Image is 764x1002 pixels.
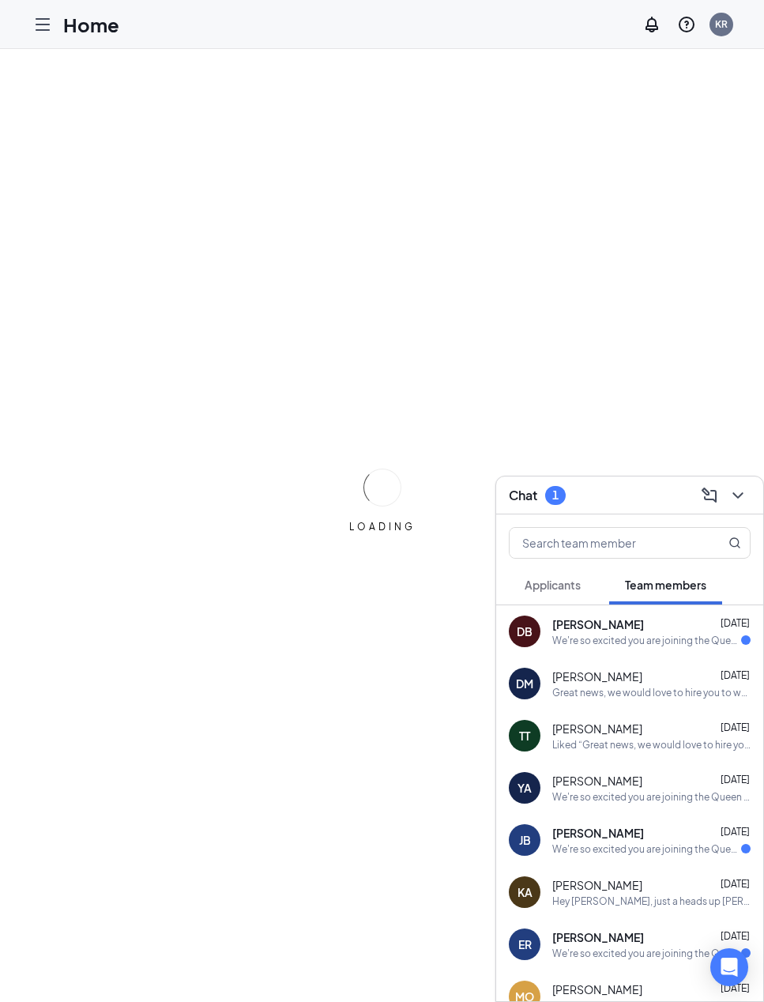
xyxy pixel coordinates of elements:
[519,832,531,848] div: JB
[552,981,642,997] span: [PERSON_NAME]
[552,895,751,908] div: Hey [PERSON_NAME], just a heads up [PERSON_NAME] will be out for the next couple of days, so she ...
[509,487,537,504] h3: Chat
[525,578,581,592] span: Applicants
[721,721,750,733] span: [DATE]
[552,929,644,945] span: [PERSON_NAME]
[552,842,741,856] div: We're so excited you are joining the Queen Creek [DEMOGRAPHIC_DATA]-fil-Ateam ! Do you know anyon...
[63,11,119,38] h1: Home
[697,483,722,508] button: ComposeMessage
[516,676,533,691] div: DM
[552,616,644,632] span: [PERSON_NAME]
[519,728,530,744] div: TT
[725,483,751,508] button: ChevronDown
[343,520,422,533] div: LOADING
[517,884,533,900] div: KA
[721,774,750,785] span: [DATE]
[721,617,750,629] span: [DATE]
[552,947,741,960] div: We're so excited you are joining the Queen Creek [DEMOGRAPHIC_DATA]-fil-Ateam ! Do you know anyon...
[552,488,559,502] div: 1
[677,15,696,34] svg: QuestionInfo
[517,780,532,796] div: YA
[721,930,750,942] span: [DATE]
[510,528,697,558] input: Search team member
[552,738,751,751] div: Liked “Great news, we would love to hire you to work here at [DEMOGRAPHIC_DATA]-fil-A [GEOGRAPHIC...
[721,826,750,838] span: [DATE]
[552,773,642,789] span: [PERSON_NAME]
[642,15,661,34] svg: Notifications
[715,17,728,31] div: KR
[518,936,532,952] div: ER
[728,537,741,549] svg: MagnifyingGlass
[552,790,751,804] div: We're so excited you are joining the Queen Creek [DEMOGRAPHIC_DATA]-fil-Ateam ! Do you know anyon...
[710,948,748,986] div: Open Intercom Messenger
[552,686,751,699] div: Great news, we would love to hire you to work here at [GEOGRAPHIC_DATA]-fil-A [GEOGRAPHIC_DATA][P...
[552,825,644,841] span: [PERSON_NAME]
[721,669,750,681] span: [DATE]
[552,877,642,893] span: [PERSON_NAME]
[552,721,642,736] span: [PERSON_NAME]
[700,486,719,505] svg: ComposeMessage
[721,982,750,994] span: [DATE]
[721,878,750,890] span: [DATE]
[33,15,52,34] svg: Hamburger
[625,578,706,592] span: Team members
[728,486,747,505] svg: ChevronDown
[552,669,642,684] span: [PERSON_NAME]
[552,634,741,647] div: We're so excited you are joining the Queen Creek [DEMOGRAPHIC_DATA]-fil-Ateam ! Do you know anyon...
[517,623,533,639] div: DB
